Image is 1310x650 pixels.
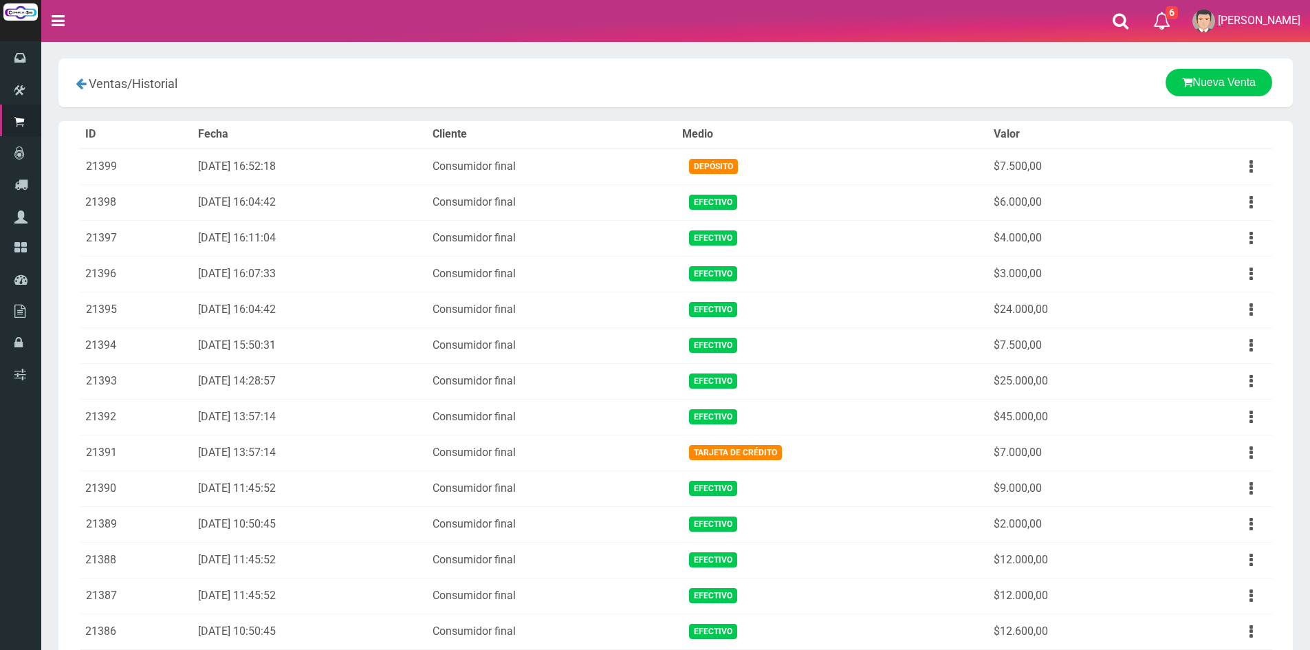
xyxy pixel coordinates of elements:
td: Consumidor final [427,399,676,435]
img: User Image [1192,10,1215,32]
td: 21388 [80,542,193,578]
th: Cliente [427,121,676,149]
td: [DATE] 16:07:33 [193,256,427,292]
span: Historial [132,76,177,91]
td: 21396 [80,256,193,292]
td: Consumidor final [427,578,676,614]
th: Fecha [193,121,427,149]
td: 21391 [80,435,193,470]
td: $45.000,00 [988,399,1161,435]
span: Efectivo [689,588,737,603]
span: Efectivo [689,338,737,352]
span: Efectivo [689,481,737,495]
td: $12.600,00 [988,614,1161,649]
td: Consumidor final [427,506,676,542]
td: Consumidor final [427,614,676,649]
span: Efectivo [689,373,737,388]
td: 21398 [80,184,193,220]
span: Efectivo [689,302,737,316]
span: Ventas [89,76,127,91]
td: [DATE] 15:50:31 [193,327,427,363]
td: Consumidor final [427,292,676,327]
td: [DATE] 16:52:18 [193,149,427,185]
span: Efectivo [689,409,737,424]
span: Efectivo [689,195,737,209]
td: $2.000,00 [988,506,1161,542]
td: $25.000,00 [988,363,1161,399]
th: Valor [988,121,1161,149]
span: Depósito [689,159,738,173]
a: Nueva Venta [1166,69,1272,96]
td: 21390 [80,470,193,506]
td: $12.000,00 [988,542,1161,578]
span: Efectivo [689,552,737,567]
span: Efectivo [689,230,737,245]
img: Logo grande [3,3,38,21]
span: Efectivo [689,517,737,531]
td: 21392 [80,399,193,435]
td: [DATE] 11:45:52 [193,542,427,578]
span: Efectivo [689,624,737,638]
td: $7.000,00 [988,435,1161,470]
td: Consumidor final [427,149,676,185]
th: Medio [677,121,988,149]
td: [DATE] 16:11:04 [193,220,427,256]
td: [DATE] 11:45:52 [193,470,427,506]
td: [DATE] 16:04:42 [193,184,427,220]
td: $7.500,00 [988,149,1161,185]
th: ID [80,121,193,149]
td: [DATE] 13:57:14 [193,399,427,435]
div: / [69,69,473,97]
td: [DATE] 10:50:45 [193,506,427,542]
td: Consumidor final [427,542,676,578]
span: 6 [1166,6,1178,19]
td: $24.000,00 [988,292,1161,327]
span: [PERSON_NAME] [1218,14,1300,27]
td: $12.000,00 [988,578,1161,614]
td: Consumidor final [427,363,676,399]
td: Consumidor final [427,256,676,292]
td: $6.000,00 [988,184,1161,220]
td: Consumidor final [427,327,676,363]
td: Consumidor final [427,220,676,256]
td: $4.000,00 [988,220,1161,256]
td: 21386 [80,614,193,649]
td: 21387 [80,578,193,614]
span: Tarjeta de Crédito [689,445,782,459]
td: $9.000,00 [988,470,1161,506]
td: [DATE] 13:57:14 [193,435,427,470]
td: Consumidor final [427,184,676,220]
td: $7.500,00 [988,327,1161,363]
td: [DATE] 10:50:45 [193,614,427,649]
td: 21399 [80,149,193,185]
td: [DATE] 16:04:42 [193,292,427,327]
td: [DATE] 14:28:57 [193,363,427,399]
span: Efectivo [689,266,737,281]
td: [DATE] 11:45:52 [193,578,427,614]
td: Consumidor final [427,470,676,506]
td: 21393 [80,363,193,399]
td: 21394 [80,327,193,363]
td: $3.000,00 [988,256,1161,292]
td: 21395 [80,292,193,327]
td: Consumidor final [427,435,676,470]
td: 21389 [80,506,193,542]
td: 21397 [80,220,193,256]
